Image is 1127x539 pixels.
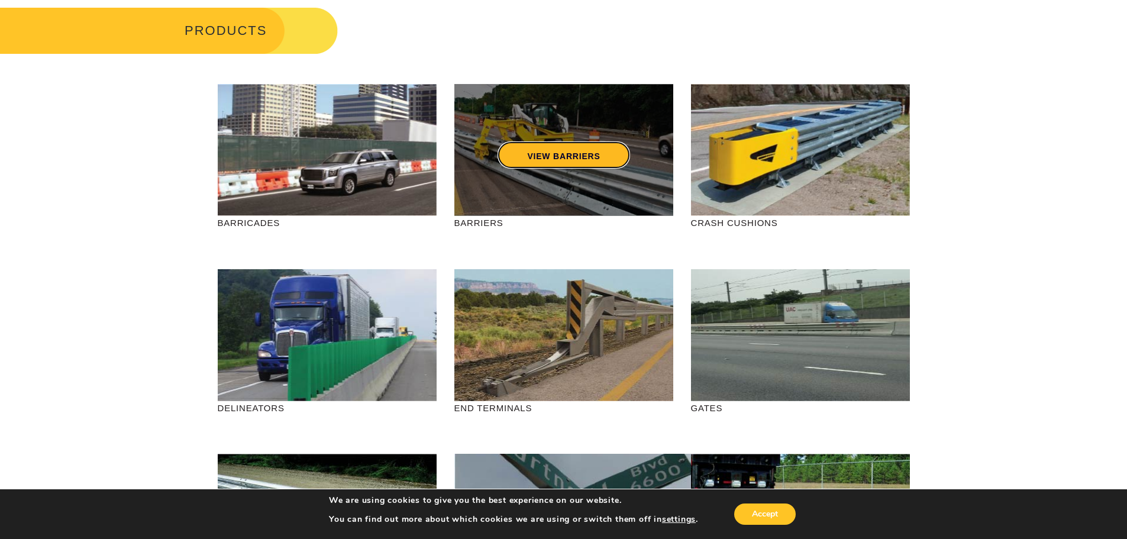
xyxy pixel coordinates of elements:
[454,401,673,415] p: END TERMINALS
[218,401,437,415] p: DELINEATORS
[454,216,673,230] p: BARRIERS
[662,514,696,525] button: settings
[691,216,910,230] p: CRASH CUSHIONS
[691,401,910,415] p: GATES
[329,495,698,506] p: We are using cookies to give you the best experience on our website.
[329,514,698,525] p: You can find out more about which cookies we are using or switch them off in .
[218,216,437,230] p: BARRICADES
[734,504,796,525] button: Accept
[498,141,629,169] a: VIEW BARRIERS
